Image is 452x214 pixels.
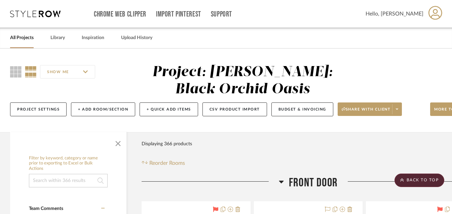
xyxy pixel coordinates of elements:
[152,65,333,96] div: Project: [PERSON_NAME]: Black Orchid Oasis
[71,102,135,116] button: + Add Room/Section
[142,137,192,151] div: Displaying 366 products
[111,135,125,149] button: Close
[271,102,333,116] button: Budget & Invoicing
[289,176,338,190] span: Front Door
[29,206,63,211] span: Team Comments
[29,174,108,187] input: Search within 366 results
[338,102,402,116] button: Share with client
[82,33,104,42] a: Inspiration
[10,102,67,116] button: Project Settings
[94,11,146,17] a: Chrome Web Clipper
[29,156,108,172] h6: Filter by keyword, category or name prior to exporting to Excel or Bulk Actions
[342,107,391,117] span: Share with client
[366,10,423,18] span: Hello, [PERSON_NAME]
[142,159,185,167] button: Reorder Rooms
[394,174,444,187] scroll-to-top-button: BACK TO TOP
[140,102,198,116] button: + Quick Add Items
[50,33,65,42] a: Library
[10,33,34,42] a: All Projects
[121,33,152,42] a: Upload History
[149,159,185,167] span: Reorder Rooms
[156,11,201,17] a: Import Pinterest
[202,102,267,116] button: CSV Product Import
[211,11,232,17] a: Support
